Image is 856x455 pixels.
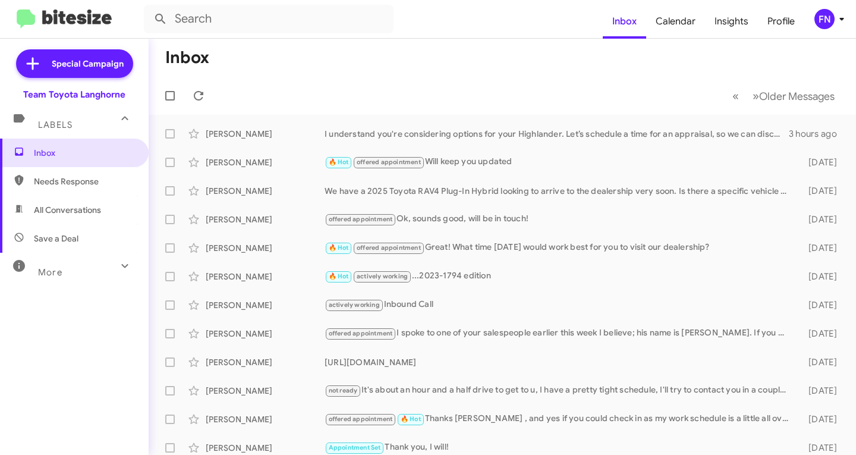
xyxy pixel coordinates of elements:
[795,385,846,397] div: [DATE]
[38,267,62,278] span: More
[795,442,846,454] div: [DATE]
[795,328,846,340] div: [DATE]
[329,158,349,166] span: 🔥 Hot
[38,120,73,130] span: Labels
[795,356,846,368] div: [DATE]
[329,301,380,309] span: actively working
[34,175,135,187] span: Needs Response
[325,212,795,226] div: Ok, sounds good, will be in touch!
[206,185,325,197] div: [PERSON_NAME]
[206,299,325,311] div: [PERSON_NAME]
[357,244,421,252] span: offered appointment
[804,9,843,29] button: FN
[206,413,325,425] div: [PERSON_NAME]
[401,415,421,423] span: 🔥 Hot
[325,441,795,454] div: Thank you, I will!
[325,155,795,169] div: Will keep you updated
[325,356,795,368] div: [URL][DOMAIN_NAME]
[795,299,846,311] div: [DATE]
[795,214,846,225] div: [DATE]
[357,158,421,166] span: offered appointment
[732,89,739,103] span: «
[325,384,795,397] div: It's about an hour and a half drive to get to u, I have a pretty tight schedule, I'll try to cont...
[325,128,789,140] div: I understand you're considering options for your Highlander. Let’s schedule a time for an apprais...
[206,156,325,168] div: [PERSON_NAME]
[759,90,835,103] span: Older Messages
[603,4,646,39] a: Inbox
[206,442,325,454] div: [PERSON_NAME]
[325,298,795,312] div: Inbound Call
[753,89,759,103] span: »
[329,415,393,423] span: offered appointment
[325,269,795,283] div: ...2023-1794 edition
[758,4,804,39] a: Profile
[814,9,835,29] div: FN
[329,272,349,280] span: 🔥 Hot
[206,214,325,225] div: [PERSON_NAME]
[144,5,394,33] input: Search
[34,204,101,216] span: All Conversations
[705,4,758,39] a: Insights
[745,84,842,108] button: Next
[726,84,842,108] nav: Page navigation example
[329,330,393,337] span: offered appointment
[329,244,349,252] span: 🔥 Hot
[34,147,135,159] span: Inbox
[325,412,795,426] div: Thanks [PERSON_NAME] , and yes if you could check in as my work schedule is a little all over the...
[795,271,846,283] div: [DATE]
[206,385,325,397] div: [PERSON_NAME]
[34,233,78,244] span: Save a Deal
[23,89,125,101] div: Team Toyota Langhorne
[725,84,746,108] button: Previous
[795,185,846,197] div: [DATE]
[52,58,124,70] span: Special Campaign
[325,327,795,340] div: I spoke to one of your salespeople earlier this week I believe; his name is [PERSON_NAME]. If you...
[206,271,325,283] div: [PERSON_NAME]
[206,128,325,140] div: [PERSON_NAME]
[206,356,325,368] div: [PERSON_NAME]
[16,49,133,78] a: Special Campaign
[325,241,795,255] div: Great! What time [DATE] would work best for you to visit our dealership?
[206,328,325,340] div: [PERSON_NAME]
[795,156,846,168] div: [DATE]
[206,242,325,254] div: [PERSON_NAME]
[329,387,358,394] span: not ready
[795,413,846,425] div: [DATE]
[646,4,705,39] a: Calendar
[165,48,209,67] h1: Inbox
[357,272,408,280] span: actively working
[795,242,846,254] div: [DATE]
[789,128,846,140] div: 3 hours ago
[329,215,393,223] span: offered appointment
[325,185,795,197] div: We have a 2025 Toyota RAV4 Plug-In Hybrid looking to arrive to the dealership very soon. Is there...
[329,444,381,451] span: Appointment Set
